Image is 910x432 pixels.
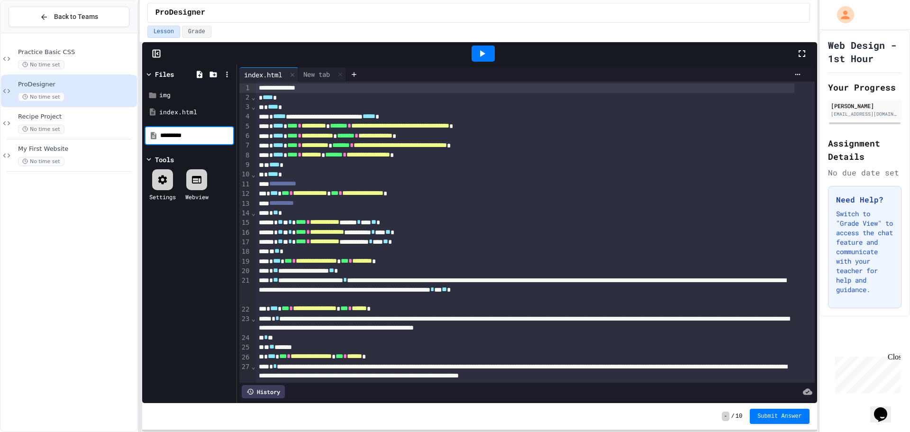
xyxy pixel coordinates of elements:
[828,38,901,65] h1: Web Design - 1st Hour
[239,189,251,199] div: 12
[239,305,251,314] div: 22
[9,7,129,27] button: Back to Teams
[182,26,211,38] button: Grade
[155,155,174,165] div: Tools
[239,276,251,304] div: 21
[750,409,810,424] button: Submit Answer
[18,125,64,134] span: No time set
[828,137,901,163] h2: Assignment Details
[870,394,901,423] iframe: chat widget
[239,333,251,343] div: 24
[18,81,135,89] span: ProDesigner
[736,413,742,420] span: 10
[159,108,233,117] div: index.html
[828,167,901,178] div: No due date set
[18,145,135,153] span: My First Website
[18,113,135,121] span: Recipe Project
[239,257,251,267] div: 19
[239,67,299,82] div: index.html
[239,83,251,93] div: 1
[251,171,255,178] span: Fold line
[18,60,64,69] span: No time set
[251,209,255,217] span: Fold line
[185,193,209,201] div: Webview
[239,209,251,218] div: 14
[836,194,893,205] h3: Need Help?
[827,4,856,26] div: My Account
[831,101,899,110] div: [PERSON_NAME]
[239,122,251,131] div: 5
[239,267,251,276] div: 20
[239,160,251,170] div: 9
[239,199,251,209] div: 13
[239,180,251,189] div: 11
[149,193,176,201] div: Settings
[239,141,251,150] div: 7
[239,228,251,238] div: 16
[757,413,802,420] span: Submit Answer
[155,69,174,79] div: Files
[239,170,251,179] div: 10
[251,315,255,322] span: Fold line
[18,48,135,56] span: Practice Basic CSS
[731,413,735,420] span: /
[239,362,251,391] div: 27
[242,385,285,398] div: History
[54,12,98,22] span: Back to Teams
[251,363,255,370] span: Fold line
[155,7,206,18] span: ProDesigner
[828,81,901,94] h2: Your Progress
[159,91,233,100] div: img
[239,343,251,352] div: 25
[722,412,729,421] span: -
[239,93,251,102] div: 2
[239,112,251,121] div: 4
[239,353,251,362] div: 26
[299,67,346,82] div: New tab
[239,151,251,160] div: 8
[239,247,251,257] div: 18
[18,92,64,101] span: No time set
[836,209,893,294] p: Switch to "Grade View" to access the chat feature and communicate with your teacher for help and ...
[251,103,255,110] span: Fold line
[239,102,251,112] div: 3
[831,353,901,393] iframe: chat widget
[831,110,899,118] div: [EMAIL_ADDRESS][DOMAIN_NAME]
[239,218,251,228] div: 15
[299,69,335,79] div: New tab
[239,131,251,141] div: 6
[239,314,251,333] div: 23
[147,26,180,38] button: Lesson
[239,238,251,247] div: 17
[239,70,287,80] div: index.html
[4,4,65,60] div: Chat with us now!Close
[18,157,64,166] span: No time set
[251,93,255,101] span: Fold line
